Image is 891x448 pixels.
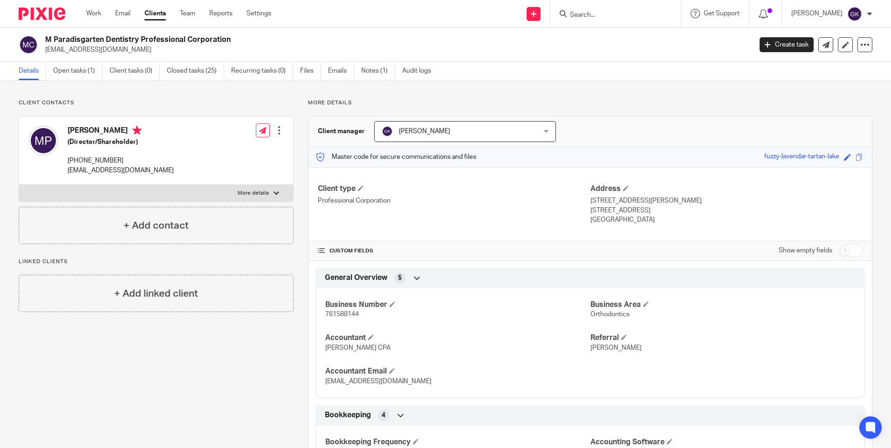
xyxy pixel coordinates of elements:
[68,126,174,137] h4: [PERSON_NAME]
[590,215,863,224] p: [GEOGRAPHIC_DATA]
[19,258,294,265] p: Linked clients
[590,196,863,205] p: [STREET_ADDRESS][PERSON_NAME]
[180,9,195,18] a: Team
[328,62,354,80] a: Emails
[382,126,393,137] img: svg%3E
[569,11,653,20] input: Search
[398,273,402,283] span: 5
[325,311,359,318] span: 761588144
[167,62,224,80] a: Closed tasks (25)
[779,246,832,255] label: Show empty fields
[45,35,605,45] h2: M Paradisgarten Dentistry Professional Corporation
[28,126,58,156] img: svg%3E
[300,62,321,80] a: Files
[325,437,590,447] h4: Bookkeeping Frequency
[19,99,294,107] p: Client contacts
[590,333,855,343] h4: Referral
[325,367,590,376] h4: Accountant Email
[231,62,293,80] a: Recurring tasks (0)
[791,9,843,18] p: [PERSON_NAME]
[325,273,387,283] span: General Overview
[590,184,863,194] h4: Address
[318,184,590,194] h4: Client type
[325,378,432,385] span: [EMAIL_ADDRESS][DOMAIN_NAME]
[115,9,130,18] a: Email
[238,190,269,197] p: More details
[590,300,855,310] h4: Business Area
[325,300,590,310] h4: Business Number
[209,9,233,18] a: Reports
[123,218,189,233] h4: + Add contact
[68,156,174,165] p: [PHONE_NUMBER]
[45,45,746,54] p: [EMAIL_ADDRESS][DOMAIN_NAME]
[132,126,142,135] i: Primary
[318,127,365,136] h3: Client manager
[86,9,101,18] a: Work
[114,286,198,301] h4: + Add linked client
[382,411,385,420] span: 4
[590,437,855,447] h4: Accounting Software
[315,152,476,162] p: Master code for secure communications and files
[308,99,872,107] p: More details
[68,166,174,175] p: [EMAIL_ADDRESS][DOMAIN_NAME]
[402,62,438,80] a: Audit logs
[53,62,103,80] a: Open tasks (1)
[764,152,839,163] div: fuzzy-lavendar-tartan-lake
[19,62,46,80] a: Details
[590,206,863,215] p: [STREET_ADDRESS]
[399,128,450,135] span: [PERSON_NAME]
[704,10,740,17] span: Get Support
[847,7,862,21] img: svg%3E
[19,7,65,20] img: Pixie
[590,345,642,351] span: [PERSON_NAME]
[760,37,814,52] a: Create task
[318,196,590,205] p: Professional Corporation
[325,410,371,420] span: Bookkeeping
[247,9,271,18] a: Settings
[590,311,630,318] span: Orthodontics
[68,137,174,147] h5: (Director/Shareholder)
[325,333,590,343] h4: Accountant
[361,62,395,80] a: Notes (1)
[144,9,166,18] a: Clients
[110,62,160,80] a: Client tasks (0)
[318,247,590,255] h4: CUSTOM FIELDS
[325,345,391,351] span: [PERSON_NAME] CPA
[19,35,38,54] img: svg%3E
